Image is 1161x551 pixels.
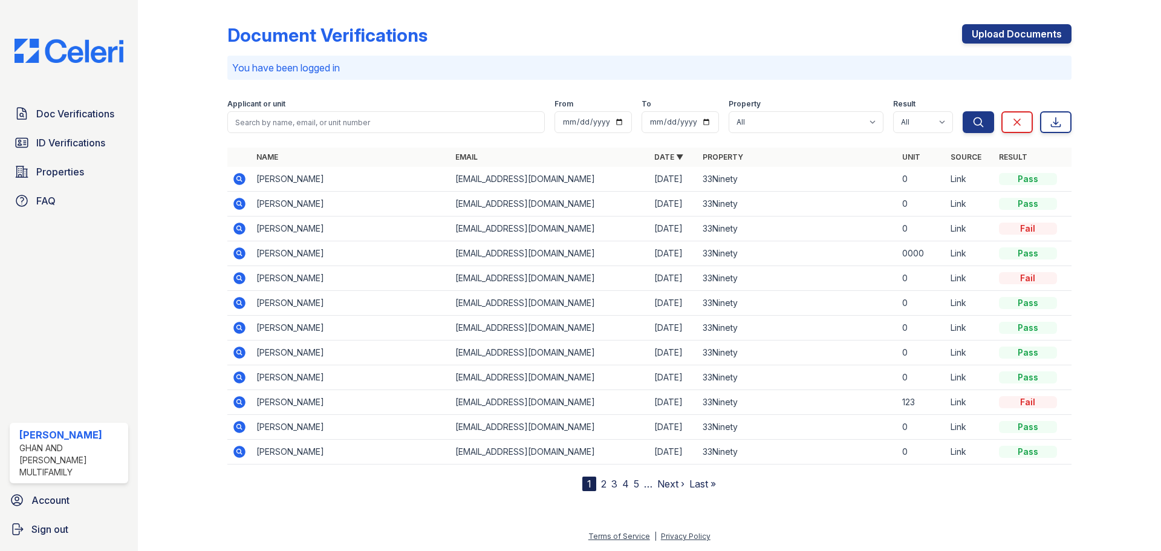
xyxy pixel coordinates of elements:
a: Property [703,152,743,161]
div: Pass [999,371,1057,383]
a: 3 [611,478,617,490]
td: [EMAIL_ADDRESS][DOMAIN_NAME] [450,316,649,341]
td: 33Ninety [698,341,897,365]
td: [EMAIL_ADDRESS][DOMAIN_NAME] [450,217,649,241]
td: [DATE] [649,266,698,291]
a: Unit [902,152,920,161]
td: [DATE] [649,415,698,440]
a: Account [5,488,133,512]
span: … [644,477,652,491]
td: [EMAIL_ADDRESS][DOMAIN_NAME] [450,415,649,440]
td: Link [946,241,994,266]
a: Date ▼ [654,152,683,161]
td: [DATE] [649,241,698,266]
td: [EMAIL_ADDRESS][DOMAIN_NAME] [450,365,649,390]
label: Property [729,99,761,109]
label: Result [893,99,915,109]
td: Link [946,415,994,440]
td: 0 [897,415,946,440]
span: Doc Verifications [36,106,114,121]
td: [PERSON_NAME] [252,415,450,440]
td: [DATE] [649,167,698,192]
td: [PERSON_NAME] [252,341,450,365]
td: 0 [897,192,946,217]
a: FAQ [10,189,128,213]
td: [DATE] [649,316,698,341]
a: Terms of Service [588,532,650,541]
div: Fail [999,272,1057,284]
td: 33Ninety [698,316,897,341]
td: [EMAIL_ADDRESS][DOMAIN_NAME] [450,390,649,415]
td: Link [946,390,994,415]
td: 33Ninety [698,266,897,291]
a: Last » [689,478,716,490]
td: Link [946,365,994,390]
td: Link [946,266,994,291]
td: [EMAIL_ADDRESS][DOMAIN_NAME] [450,241,649,266]
td: Link [946,192,994,217]
div: [PERSON_NAME] [19,428,123,442]
label: To [642,99,651,109]
td: 0 [897,217,946,241]
a: Result [999,152,1027,161]
div: Pass [999,198,1057,210]
td: [PERSON_NAME] [252,266,450,291]
td: [EMAIL_ADDRESS][DOMAIN_NAME] [450,341,649,365]
a: 5 [634,478,639,490]
span: Properties [36,165,84,179]
td: 0 [897,291,946,316]
td: [EMAIL_ADDRESS][DOMAIN_NAME] [450,167,649,192]
span: Account [31,493,70,507]
td: [DATE] [649,192,698,217]
a: Source [951,152,981,161]
a: 2 [601,478,607,490]
td: Link [946,341,994,365]
td: 0 [897,341,946,365]
td: Link [946,167,994,192]
td: [DATE] [649,291,698,316]
div: Pass [999,297,1057,309]
div: Pass [999,421,1057,433]
span: ID Verifications [36,135,105,150]
div: Pass [999,173,1057,185]
td: [PERSON_NAME] [252,390,450,415]
td: Link [946,440,994,465]
td: 0 [897,440,946,465]
div: Fail [999,223,1057,235]
a: Sign out [5,517,133,541]
div: Fail [999,396,1057,408]
div: Pass [999,347,1057,359]
td: [DATE] [649,341,698,365]
input: Search by name, email, or unit number [227,111,545,133]
div: 1 [582,477,596,491]
td: 33Ninety [698,241,897,266]
td: [EMAIL_ADDRESS][DOMAIN_NAME] [450,192,649,217]
td: 33Ninety [698,365,897,390]
td: Link [946,217,994,241]
a: Next › [657,478,685,490]
td: 33Ninety [698,415,897,440]
a: ID Verifications [10,131,128,155]
td: 33Ninety [698,390,897,415]
td: [EMAIL_ADDRESS][DOMAIN_NAME] [450,266,649,291]
td: 0 [897,316,946,341]
a: Properties [10,160,128,184]
td: Link [946,316,994,341]
td: 0000 [897,241,946,266]
td: 0 [897,167,946,192]
td: 33Ninety [698,291,897,316]
td: Link [946,291,994,316]
label: From [554,99,573,109]
div: Ghan and [PERSON_NAME] Multifamily [19,442,123,478]
td: 0 [897,266,946,291]
td: [PERSON_NAME] [252,440,450,465]
div: Pass [999,247,1057,259]
td: [PERSON_NAME] [252,167,450,192]
a: 4 [622,478,629,490]
img: CE_Logo_Blue-a8612792a0a2168367f1c8372b55b34899dd931a85d93a1a3d3e32e68fde9ad4.png [5,39,133,63]
div: Document Verifications [227,24,428,46]
td: [EMAIL_ADDRESS][DOMAIN_NAME] [450,291,649,316]
td: 0 [897,365,946,390]
td: 123 [897,390,946,415]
